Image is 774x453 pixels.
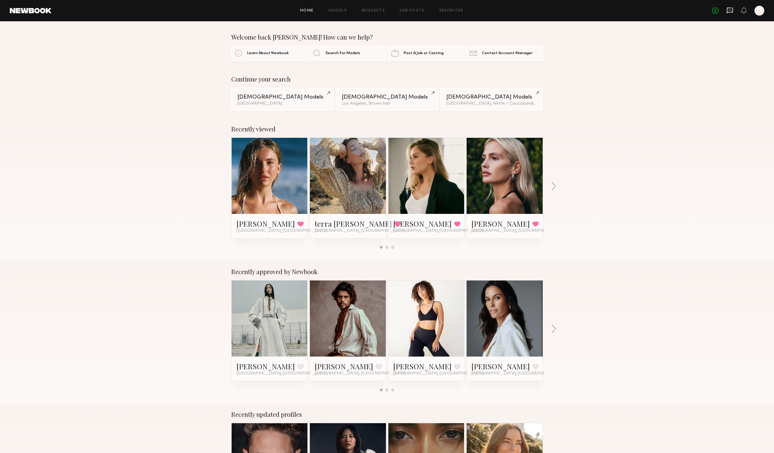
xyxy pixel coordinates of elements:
span: [GEOGRAPHIC_DATA], [GEOGRAPHIC_DATA] [315,228,405,233]
span: [GEOGRAPHIC_DATA], [GEOGRAPHIC_DATA] [236,228,327,233]
a: [PERSON_NAME] [236,219,295,228]
a: [DEMOGRAPHIC_DATA] ModelsLos Angeles, Brown hair [336,88,438,111]
a: [PERSON_NAME] [471,361,530,371]
div: Recently updated profiles [231,411,543,418]
span: [GEOGRAPHIC_DATA], [GEOGRAPHIC_DATA] [315,371,405,376]
span: Search For Models [325,51,360,55]
a: [PERSON_NAME] [236,361,295,371]
a: D [755,6,764,16]
span: Contact Account Manager [482,51,533,55]
span: Learn About Newbook [247,51,289,55]
a: Contact Account Manager [466,46,543,61]
a: terra [PERSON_NAME] [315,219,392,228]
a: [PERSON_NAME] [471,219,530,228]
a: Favorites [440,9,464,13]
a: [PERSON_NAME] [315,361,373,371]
div: [GEOGRAPHIC_DATA], White / Caucasian [446,102,537,106]
a: [PERSON_NAME] [393,219,452,228]
span: [GEOGRAPHIC_DATA], [GEOGRAPHIC_DATA] [471,228,562,233]
div: [GEOGRAPHIC_DATA] [237,102,328,106]
div: Continue your search [231,75,543,83]
a: [DEMOGRAPHIC_DATA] Models[GEOGRAPHIC_DATA] [231,88,334,111]
div: [DEMOGRAPHIC_DATA] Models [446,94,537,100]
a: Learn About Newbook [231,46,308,61]
a: Search For Models [310,46,386,61]
a: Requests [362,9,385,13]
div: [DEMOGRAPHIC_DATA] Models [237,94,328,100]
div: Recently approved by Newbook [231,268,543,275]
div: Los Angeles, Brown hair [342,102,432,106]
a: [DEMOGRAPHIC_DATA] Models[GEOGRAPHIC_DATA], White / Caucasian&1other filter [440,88,543,111]
div: Recently viewed [231,125,543,133]
a: Models [328,9,347,13]
span: [GEOGRAPHIC_DATA], [GEOGRAPHIC_DATA] [393,228,484,233]
a: [PERSON_NAME] [393,361,452,371]
span: Post A Job or Casting [404,51,443,55]
div: [DEMOGRAPHIC_DATA] Models [342,94,432,100]
span: [GEOGRAPHIC_DATA], [GEOGRAPHIC_DATA] [471,371,562,376]
a: Post A Job or Casting [388,46,464,61]
div: Welcome back [PERSON_NAME]! How can we help? [231,33,543,41]
span: [GEOGRAPHIC_DATA], [GEOGRAPHIC_DATA] [236,371,327,376]
span: [GEOGRAPHIC_DATA], [GEOGRAPHIC_DATA] [393,371,484,376]
span: & 1 other filter [531,102,557,106]
a: Home [300,9,314,13]
a: Job Posts [400,9,425,13]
